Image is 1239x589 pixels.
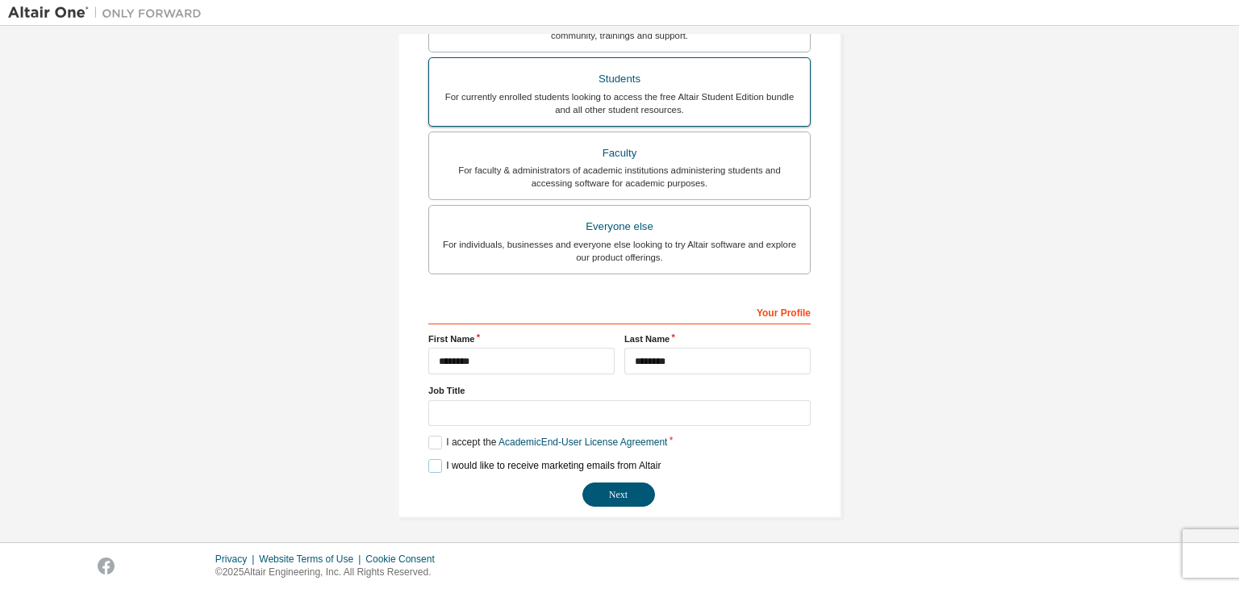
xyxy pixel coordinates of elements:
[428,436,667,449] label: I accept the
[439,215,800,238] div: Everyone else
[428,332,615,345] label: First Name
[215,553,259,566] div: Privacy
[499,437,667,448] a: Academic End-User License Agreement
[439,68,800,90] div: Students
[428,299,811,324] div: Your Profile
[439,164,800,190] div: For faculty & administrators of academic institutions administering students and accessing softwa...
[428,384,811,397] label: Job Title
[439,142,800,165] div: Faculty
[365,553,444,566] div: Cookie Consent
[8,5,210,21] img: Altair One
[259,553,365,566] div: Website Terms of Use
[215,566,444,579] p: © 2025 Altair Engineering, Inc. All Rights Reserved.
[439,90,800,116] div: For currently enrolled students looking to access the free Altair Student Edition bundle and all ...
[98,558,115,574] img: facebook.svg
[582,482,655,507] button: Next
[439,238,800,264] div: For individuals, businesses and everyone else looking to try Altair software and explore our prod...
[428,459,661,473] label: I would like to receive marketing emails from Altair
[624,332,811,345] label: Last Name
